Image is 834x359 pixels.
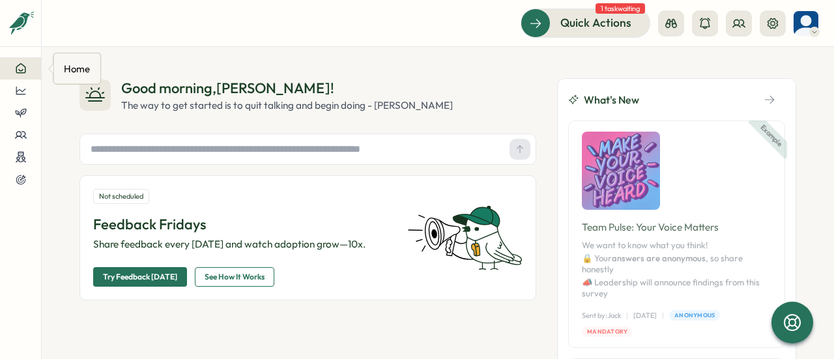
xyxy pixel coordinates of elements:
[587,327,627,336] span: Mandatory
[626,310,628,321] p: |
[521,8,650,37] button: Quick Actions
[560,14,631,31] span: Quick Actions
[662,310,664,321] p: |
[103,268,177,286] span: Try Feedback [DATE]
[596,3,645,14] span: 1 task waiting
[205,268,265,286] span: See How It Works
[582,240,771,300] p: We want to know what you think! 🔒 Your , so share honestly 📣 Leadership will announce findings fr...
[674,311,715,320] span: Anonymous
[121,78,453,98] div: Good morning , [PERSON_NAME] !
[584,92,639,108] span: What's New
[195,267,274,287] button: See How It Works
[612,253,706,263] span: answers are anonymous
[93,267,187,287] button: Try Feedback [DATE]
[582,220,771,235] p: Team Pulse: Your Voice Matters
[121,98,453,113] div: The way to get started is to quit talking and begin doing - [PERSON_NAME]
[93,237,392,251] p: Share feedback every [DATE] and watch adoption grow—10x.
[633,310,657,321] p: [DATE]
[93,214,392,235] p: Feedback Fridays
[93,189,149,204] div: Not scheduled
[61,59,93,79] div: Home
[582,132,660,210] img: Survey Image
[794,11,818,36] img: Hanny Nachshon
[582,310,621,321] p: Sent by: Jack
